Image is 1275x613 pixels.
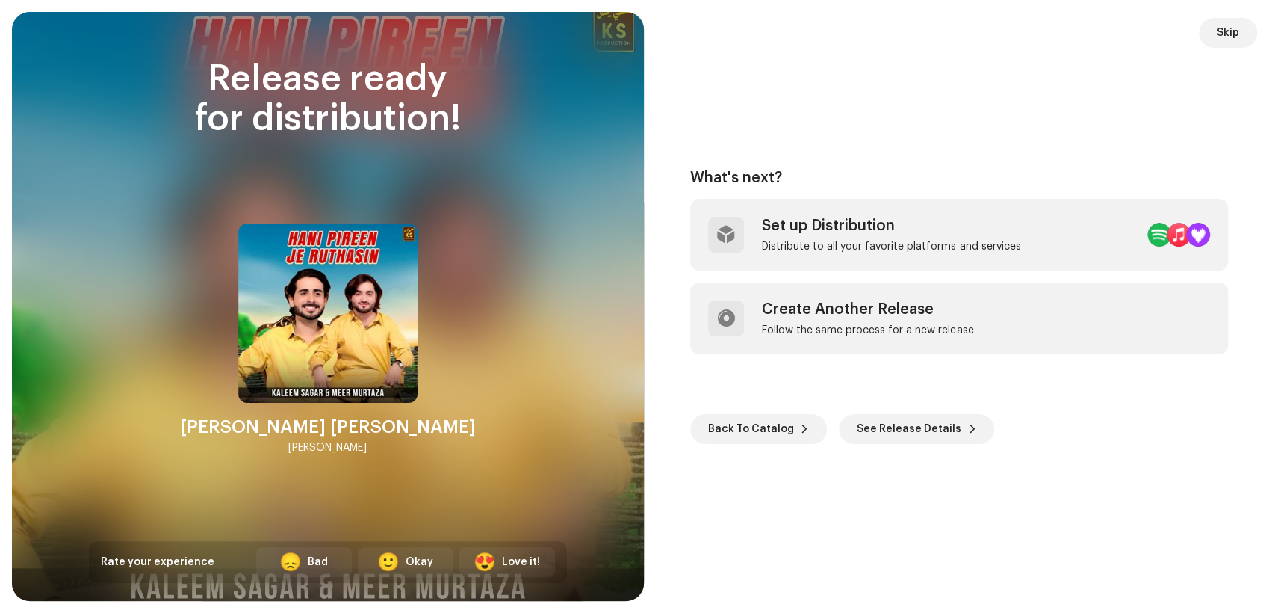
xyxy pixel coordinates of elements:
div: [PERSON_NAME] [PERSON_NAME] [180,415,476,439]
span: Skip [1217,18,1239,48]
div: Set up Distribution [762,217,1020,235]
div: 🙂 [377,553,400,571]
re-a-post-create-item: Create Another Release [690,283,1228,354]
div: Release ready for distribution! [89,60,567,139]
div: Distribute to all your favorite platforms and services [762,241,1020,253]
span: See Release Details [857,414,961,444]
div: 😍 [474,553,496,571]
img: f55099db-0c4b-4dd4-bdf2-a43fbf1f8d64 [238,224,418,403]
button: Back To Catalog [690,414,827,444]
span: Back To Catalog [708,414,794,444]
re-a-post-create-item: Set up Distribution [690,199,1228,271]
div: Create Another Release [762,301,973,318]
div: [PERSON_NAME] [288,439,367,457]
div: Love it! [502,555,540,570]
div: Bad [308,555,328,570]
div: Follow the same process for a new release [762,324,973,336]
span: Rate your experience [101,557,214,567]
button: See Release Details [839,414,994,444]
div: What's next? [690,169,1228,187]
div: 😞 [279,553,302,571]
div: Okay [406,555,433,570]
button: Skip [1199,18,1257,48]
